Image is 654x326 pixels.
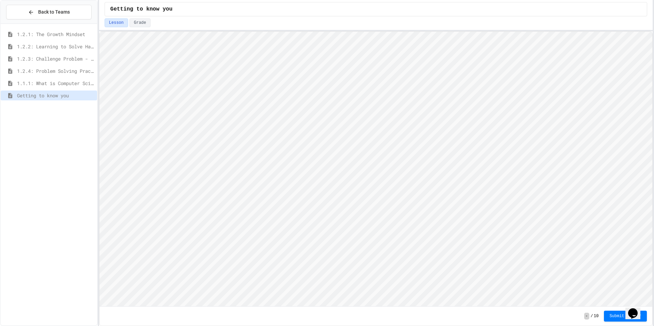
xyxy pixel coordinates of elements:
button: Submit Answer [604,311,647,322]
span: 1.2.4: Problem Solving Practice [17,67,94,75]
button: Back to Teams [6,5,92,19]
span: / [591,313,593,319]
iframe: To enrich screen reader interactions, please activate Accessibility in Grammarly extension settings [99,32,652,306]
span: Submit Answer [609,313,641,319]
span: 1.1.1: What is Computer Science? [17,80,94,87]
span: Getting to know you [110,5,172,13]
span: 1.2.2: Learning to Solve Hard Problems [17,43,94,50]
span: Back to Teams [38,9,70,16]
span: - [584,313,589,320]
button: Lesson [105,18,128,27]
button: Grade [129,18,151,27]
span: 1.2.3: Challenge Problem - The Bridge [17,55,94,62]
iframe: chat widget [625,299,647,319]
span: Getting to know you [17,92,94,99]
span: 10 [594,313,598,319]
span: 1.2.1: The Growth Mindset [17,31,94,38]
